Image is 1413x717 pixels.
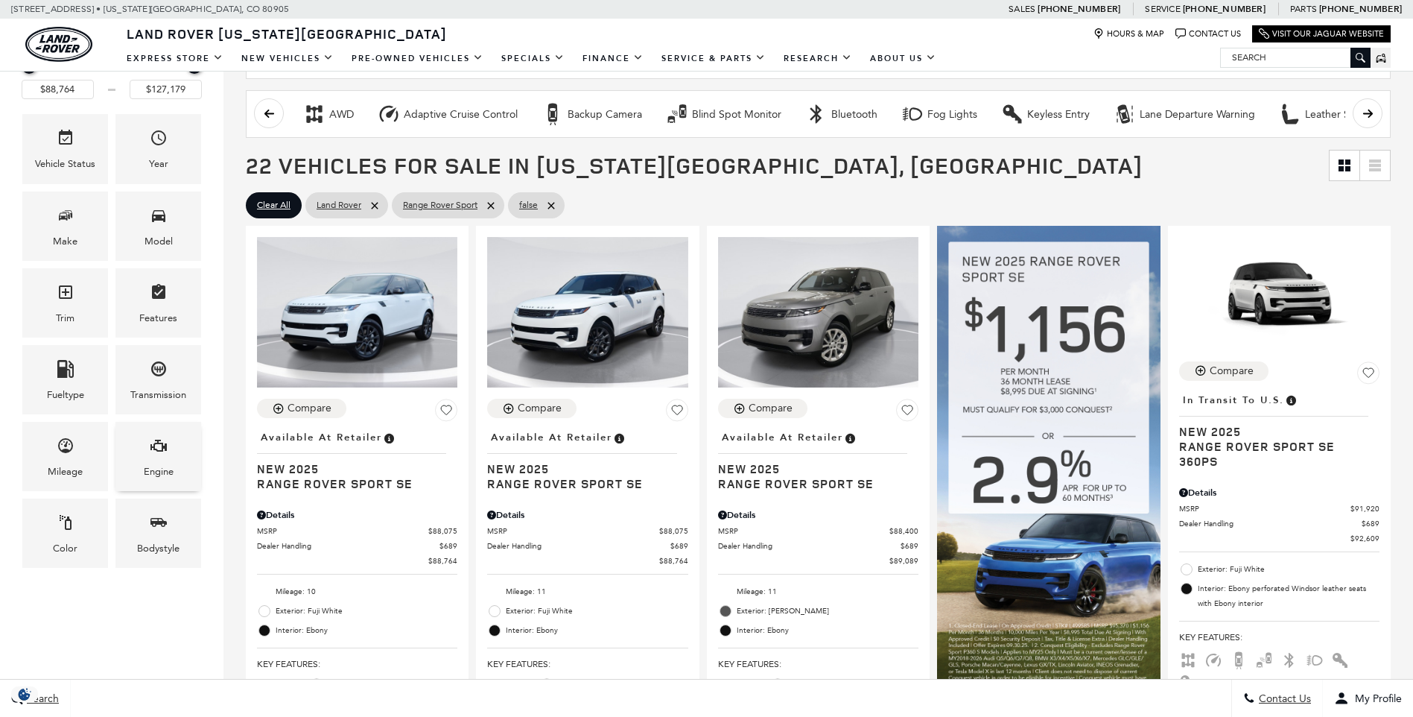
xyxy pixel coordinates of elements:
[115,268,201,338] div: FeaturesFeatures
[57,279,74,310] span: Trim
[1259,28,1384,40] a: Visit Our Jaguar Website
[130,80,202,99] input: Maximum
[718,399,807,418] button: Compare Vehicle
[22,114,108,183] div: VehicleVehicle Status
[118,25,456,42] a: Land Rover [US_STATE][GEOGRAPHIC_DATA]
[1179,424,1368,439] span: New 2025
[487,461,676,476] span: New 2025
[1114,103,1136,125] div: Lane Departure Warning
[404,108,518,121] div: Adaptive Cruise Control
[1183,392,1284,408] span: In Transit to U.S.
[901,103,924,125] div: Fog Lights
[718,461,907,476] span: New 2025
[257,540,457,552] a: Dealer Handling $689
[1319,3,1402,15] a: [PHONE_NUMBER]
[115,499,201,568] div: BodystyleBodystyle
[57,510,74,540] span: Color
[1280,654,1298,664] span: Bluetooth
[487,555,688,566] a: $88,764
[1210,364,1254,378] div: Compare
[382,429,396,446] span: Vehicle is in stock and ready for immediate delivery. Due to demand, availability is subject to c...
[369,98,526,130] button: Adaptive Cruise ControlAdaptive Cruise Control
[1179,629,1379,645] span: Key Features :
[1198,562,1379,577] span: Exterior: Fuji White
[257,237,457,388] img: 2025 LAND ROVER Range Rover Sport SE
[533,98,650,130] button: Backup CameraBackup Camera
[1230,654,1248,664] span: Backup Camera
[261,429,382,446] span: Available at Retailer
[692,108,781,121] div: Blind Spot Monitor
[115,422,201,491] div: EngineEngine
[718,525,918,537] a: MSRP $88,400
[889,555,918,566] span: $89,089
[257,555,457,566] a: $88,764
[257,427,457,491] a: Available at RetailerNew 2025Range Rover Sport SE
[749,402,793,415] div: Compare
[1271,98,1377,130] button: Leather SeatsLeather Seats
[487,540,688,552] a: Dealer Handling $689
[1175,28,1241,40] a: Contact Us
[487,525,688,537] a: MSRP $88,075
[1038,3,1120,15] a: [PHONE_NUMBER]
[257,540,439,552] span: Dealer Handling
[439,540,457,552] span: $689
[718,476,907,491] span: Range Rover Sport SE
[1140,108,1255,121] div: Lane Departure Warning
[889,525,918,537] span: $88,400
[568,108,642,121] div: Backup Camera
[718,582,918,601] li: Mileage: 11
[257,508,457,522] div: Pricing Details - Range Rover Sport SE
[670,540,688,552] span: $689
[11,4,289,14] a: [STREET_ADDRESS] • [US_STATE][GEOGRAPHIC_DATA], CO 80905
[1179,361,1268,381] button: Compare Vehicle
[115,114,201,183] div: YearYear
[150,125,168,156] span: Year
[797,98,886,130] button: BluetoothBluetooth
[25,27,92,62] img: Land Rover
[57,356,74,387] span: Fueltype
[137,540,180,557] div: Bodystyle
[150,203,168,233] span: Model
[893,98,985,130] button: Fog LightsFog Lights
[1001,103,1023,125] div: Keyless Entry
[22,345,108,414] div: FueltypeFueltype
[53,233,77,250] div: Make
[1198,581,1379,611] span: Interior: Ebony perforated Windsor leather seats with Ebony interior
[487,582,688,601] li: Mileage: 11
[1179,654,1197,664] span: AWD
[257,399,346,418] button: Compare Vehicle
[1255,654,1273,664] span: Blind Spot Monitor
[718,508,918,522] div: Pricing Details - Range Rover Sport SE
[718,555,918,566] a: $89,089
[53,540,77,557] div: Color
[1290,4,1317,14] span: Parts
[149,156,168,172] div: Year
[257,525,457,537] a: MSRP $88,075
[652,45,775,72] a: Service & Parts
[56,310,74,326] div: Trim
[658,98,790,130] button: Blind Spot MonitorBlind Spot Monitor
[993,98,1098,130] button: Keyless EntryKeyless Entry
[1362,518,1379,529] span: $689
[139,310,177,326] div: Features
[1306,654,1324,664] span: Fog Lights
[403,196,477,215] span: Range Rover Sport
[428,555,457,566] span: $88,764
[901,540,918,552] span: $689
[927,108,977,121] div: Fog Lights
[150,279,168,310] span: Features
[22,499,108,568] div: ColorColor
[542,103,564,125] div: Backup Camera
[1279,103,1301,125] div: Leather Seats
[329,108,354,121] div: AWD
[1331,654,1349,664] span: Interior Accents
[718,540,901,552] span: Dealer Handling
[1179,533,1379,544] a: $92,609
[7,686,42,702] section: Click to Open Cookie Consent Modal
[435,399,457,427] button: Save Vehicle
[896,399,918,427] button: Save Vehicle
[25,27,92,62] a: land-rover
[47,387,84,403] div: Fueltype
[150,433,168,464] span: Engine
[295,98,362,130] button: AWDAWD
